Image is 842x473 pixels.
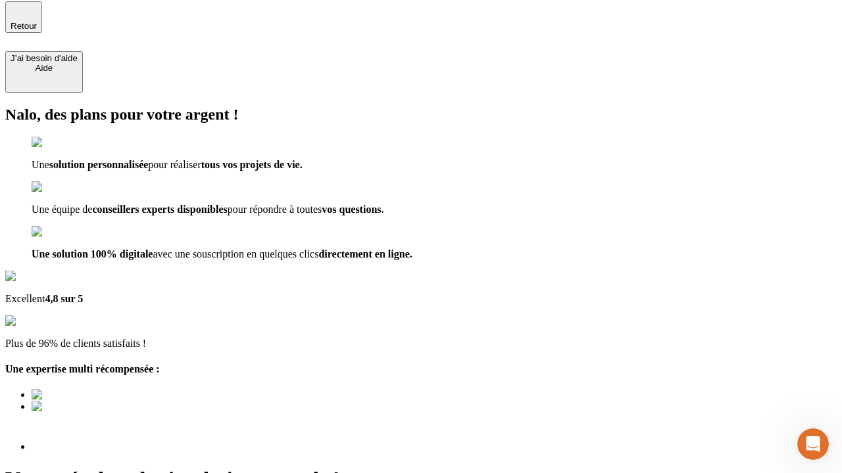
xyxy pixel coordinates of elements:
[45,293,83,304] span: 4,8 sur 5
[32,204,92,215] span: Une équipe de
[5,271,82,282] img: Google Review
[32,159,49,170] span: Une
[11,63,78,73] div: Aide
[11,53,78,63] div: J’ai besoin d'aide
[32,413,153,424] img: Best savings advice award
[32,181,88,193] img: checkmark
[32,226,88,238] img: checkmark
[32,401,153,413] img: Best savings advice award
[318,248,412,259] span: directement en ligne.
[5,439,837,463] h1: Votre résultat de simulation est prêt !
[153,248,318,259] span: avec une souscription en quelques clics
[11,21,37,31] span: Retour
[32,137,88,148] img: checkmark
[92,204,227,215] span: conseillers experts disponibles
[49,159,149,170] span: solution personnalisée
[5,293,45,304] span: Excellent
[5,51,83,93] button: J’ai besoin d'aideAide
[5,363,837,375] h4: Une expertise multi récompensée :
[32,248,153,259] span: Une solution 100% digitale
[5,106,837,124] h2: Nalo, des plans pour votre argent !
[148,159,201,170] span: pour réaliser
[5,315,70,327] img: reviews stars
[5,1,42,33] button: Retour
[32,389,153,401] img: Best savings advice award
[201,159,303,170] span: tous vos projets de vie.
[5,338,837,349] p: Plus de 96% de clients satisfaits !
[228,204,322,215] span: pour répondre à toutes
[322,204,384,215] span: vos questions.
[797,428,829,460] iframe: Intercom live chat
